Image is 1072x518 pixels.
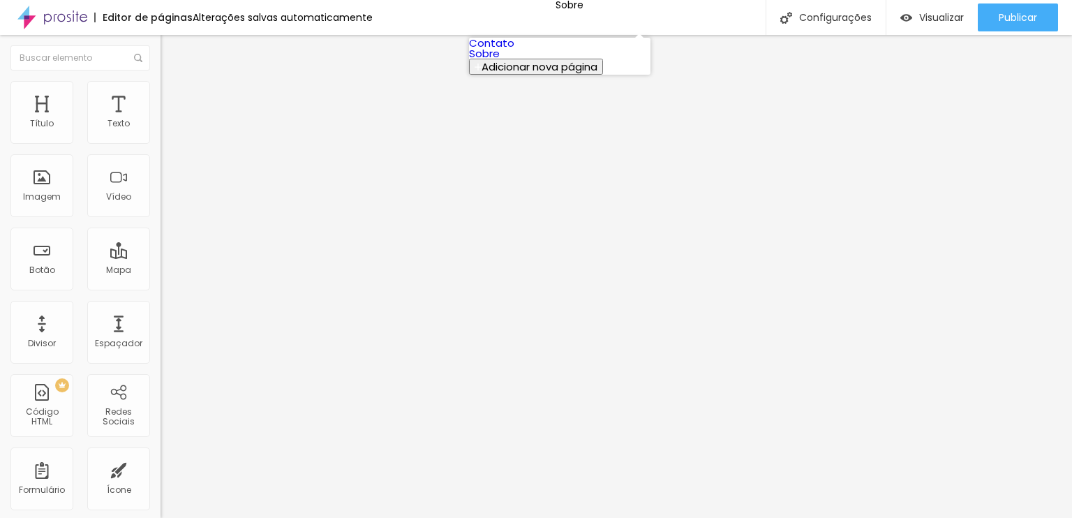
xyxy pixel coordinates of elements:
input: Buscar elemento [10,45,150,71]
span: Publicar [999,12,1037,23]
div: Vídeo [106,192,131,202]
div: Espaçador [95,339,142,348]
div: Botão [29,265,55,275]
div: Redes Sociais [91,407,146,427]
span: Adicionar nova página [482,59,597,74]
div: Divisor [28,339,56,348]
img: Icone [134,54,142,62]
iframe: Editor [161,35,1072,518]
div: Alterações salvas automaticamente [193,13,373,22]
img: Icone [780,12,792,24]
div: Texto [107,119,130,128]
button: Publicar [978,3,1058,31]
a: Contato [469,36,514,50]
span: Visualizar [919,12,964,23]
div: Formulário [19,485,65,495]
button: Adicionar nova página [469,59,603,75]
button: Visualizar [886,3,978,31]
div: Ícone [107,485,131,495]
div: Editor de páginas [94,13,193,22]
a: Sobre [469,46,500,61]
div: Mapa [106,265,131,275]
div: Código HTML [14,407,69,427]
div: Título [30,119,54,128]
img: view-1.svg [900,12,912,24]
div: Imagem [23,192,61,202]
